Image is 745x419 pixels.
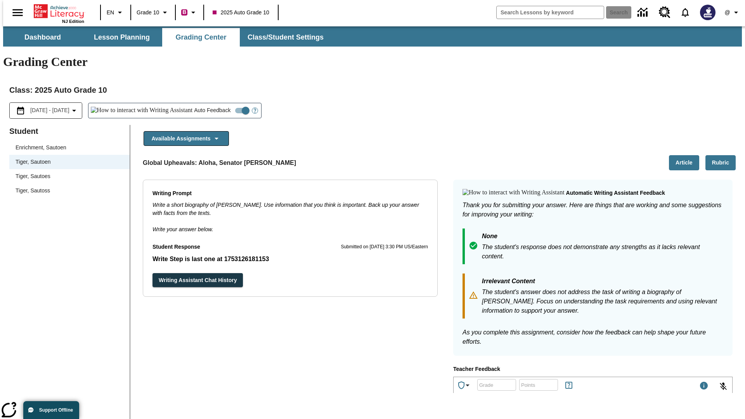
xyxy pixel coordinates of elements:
[9,125,130,137] p: Student
[16,158,123,166] span: Tiger, Sautoen
[30,106,69,114] span: [DATE] - [DATE]
[482,232,723,242] p: None
[654,2,675,23] a: Resource Center, Will open in new tab
[714,377,733,396] button: Click to activate and allow voice recognition
[4,28,81,47] button: Dashboard
[482,277,723,287] p: Irrelevant Content
[463,201,723,219] p: Thank you for submitting your answer. Here are things that are working and some suggestions for i...
[162,28,240,47] button: Grading Center
[107,9,114,17] span: EN
[482,242,723,261] p: The student's response does not demonstrate any strengths as it lacks relevant content.
[213,9,269,17] span: 2025 Auto Grade 10
[152,201,428,217] p: Write a short biography of [PERSON_NAME]. Use information that you think is important. Back up yo...
[103,5,128,19] button: Language: EN, Select a language
[62,19,84,24] span: NJ Edition
[143,158,296,168] p: Global Upheavals: Aloha, Senator [PERSON_NAME]
[705,155,736,170] button: Rubric, Will open in new tab
[724,9,730,17] span: @
[16,187,123,195] span: Tiger, Sautoss
[566,189,665,197] p: Automatic writing assistant feedback
[9,184,130,198] div: Tiger, Sautoss
[152,189,428,198] p: Writing Prompt
[633,2,654,23] a: Data Center
[341,243,428,251] p: Submitted on [DATE] 3:30 PM US/Eastern
[69,106,79,115] svg: Collapse Date Range Filter
[83,28,161,47] button: Lesson Planning
[695,2,720,23] button: Select a new avatar
[9,155,130,169] div: Tiger, Sautoen
[144,131,229,146] button: Available Assignments
[152,217,428,234] p: Write your answer below.
[477,379,516,391] div: Grade: Letters, numbers, %, + and - are allowed.
[669,155,699,170] button: Article, Will open in new tab
[178,5,201,19] button: Boost Class color is violet red. Change class color
[91,107,193,114] img: How to interact with Writing Assistant
[519,379,558,391] div: Points: Must be equal to or less than 25.
[699,381,709,392] div: Maximum 1000 characters Press Escape to exit toolbar and use left and right arrow keys to access ...
[39,407,73,413] span: Support Offline
[3,26,742,47] div: SubNavbar
[23,401,79,419] button: Support Offline
[152,255,428,264] p: Write Step is last one at 1753126181153
[241,28,330,47] button: Class/Student Settings
[34,3,84,24] div: Home
[34,3,84,19] a: Home
[463,189,565,197] img: How to interact with Writing Assistant
[6,1,29,24] button: Open side menu
[13,106,79,115] button: Select the date range menu item
[9,140,130,155] div: Enrichment, Sautoen
[16,172,123,180] span: Tiger, Sautoes
[9,84,736,96] h2: Class : 2025 Auto Grade 10
[9,169,130,184] div: Tiger, Sautoes
[454,377,475,393] button: Achievements
[152,243,200,251] p: Student Response
[519,374,558,395] input: Points: Must be equal to or less than 25.
[152,273,243,287] button: Writing Assistant Chat History
[477,374,516,395] input: Grade: Letters, numbers, %, + and - are allowed.
[3,28,331,47] div: SubNavbar
[497,6,604,19] input: search field
[3,55,742,69] h1: Grading Center
[561,377,577,393] button: Rules for Earning Points and Achievements, Will open in new tab
[249,103,261,118] button: Open Help for Writing Assistant
[3,6,113,13] body: Type your response here.
[194,106,230,114] span: Auto Feedback
[453,365,733,374] p: Teacher Feedback
[720,5,745,19] button: Profile/Settings
[675,2,695,23] a: Notifications
[137,9,159,17] span: Grade 10
[182,7,186,17] span: B
[482,287,723,315] p: The student's answer does not address the task of writing a biography of [PERSON_NAME]. Focus on ...
[152,255,428,264] p: Student Response
[700,5,716,20] img: Avatar
[463,328,723,346] p: As you complete this assignment, consider how the feedback can help shape your future efforts.
[16,144,123,152] span: Enrichment, Sautoen
[133,5,173,19] button: Grade: Grade 10, Select a grade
